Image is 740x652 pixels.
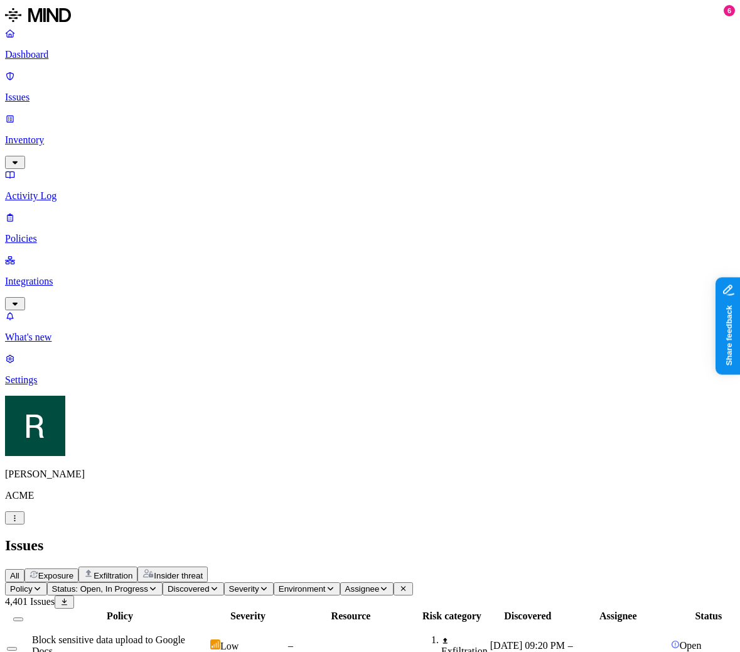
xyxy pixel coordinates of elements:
a: Inventory [5,113,735,167]
span: Severity [229,584,259,594]
img: Ron Rabinovich [5,396,65,456]
p: Policies [5,233,735,244]
a: MIND [5,5,735,28]
span: – [288,640,293,651]
a: Issues [5,70,735,103]
span: [DATE] 09:20 PM [490,640,565,651]
span: Exfiltration [94,571,132,580]
button: Select all [13,617,23,621]
span: All [10,571,19,580]
img: severity-low.svg [210,639,220,649]
p: Issues [5,92,735,103]
a: Activity Log [5,169,735,202]
p: Settings [5,374,735,386]
img: status-open.svg [671,640,680,649]
span: Environment [279,584,326,594]
a: Settings [5,353,735,386]
span: Low [220,641,239,651]
div: Assignee [568,611,668,622]
img: MIND [5,5,71,25]
span: Open [680,640,702,651]
a: Dashboard [5,28,735,60]
span: Policy [10,584,33,594]
div: 6 [724,5,735,16]
span: Status: Open, In Progress [52,584,148,594]
p: What's new [5,332,735,343]
a: Policies [5,212,735,244]
span: Assignee [345,584,380,594]
div: Resource [288,611,414,622]
span: – [568,640,573,651]
button: Select row [7,647,17,651]
a: What's new [5,310,735,343]
h2: Issues [5,537,735,554]
div: Severity [210,611,286,622]
p: Inventory [5,134,735,146]
span: 4,401 Issues [5,596,55,607]
p: Integrations [5,276,735,287]
div: Policy [32,611,208,622]
a: Integrations [5,254,735,308]
div: Risk category [416,611,488,622]
span: Insider threat [154,571,203,580]
div: Discovered [490,611,566,622]
p: ACME [5,490,735,501]
p: Dashboard [5,49,735,60]
span: Discovered [168,584,210,594]
span: Exposure [38,571,73,580]
p: Activity Log [5,190,735,202]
